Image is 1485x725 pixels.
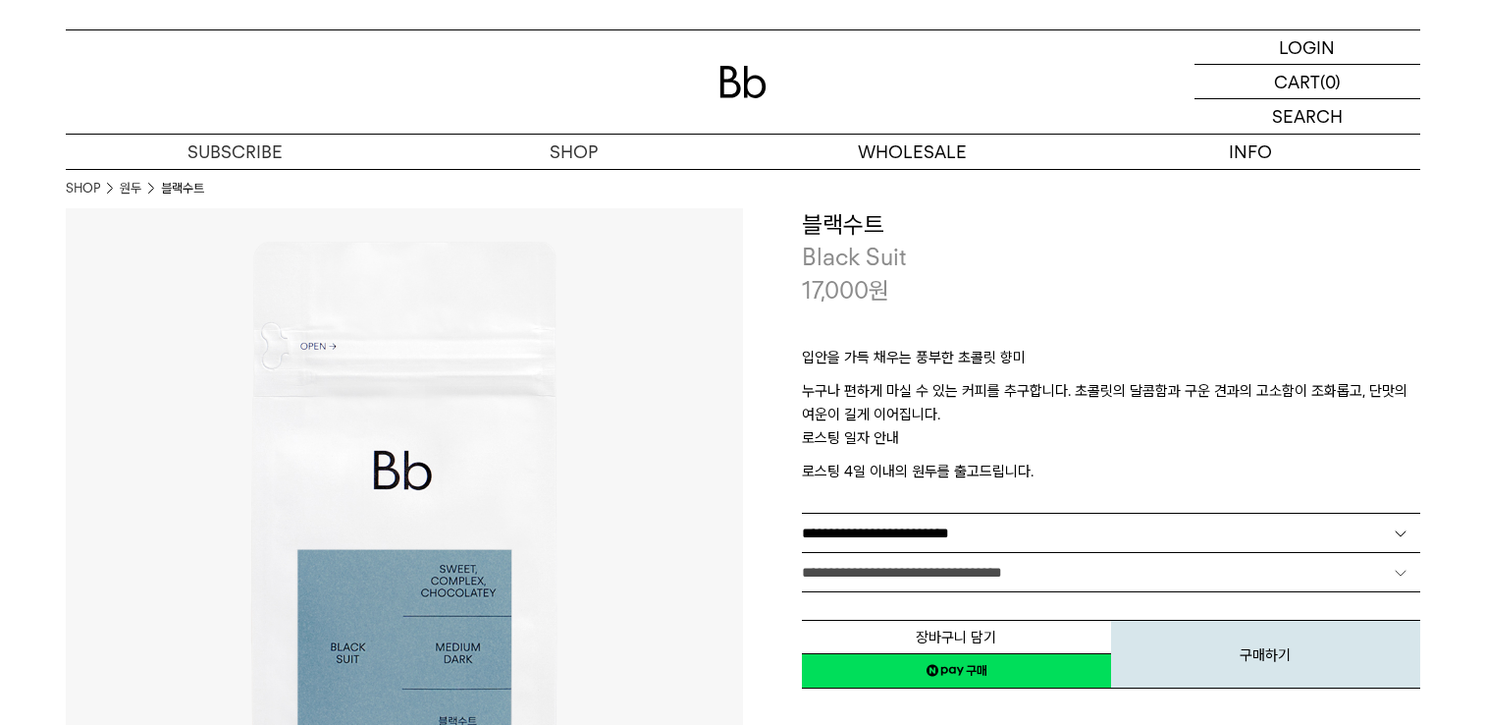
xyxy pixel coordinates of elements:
[802,653,1111,689] a: 새창
[1274,65,1320,98] p: CART
[802,208,1420,242] h3: 블랙수트
[802,241,1420,274] p: Black Suit
[1272,99,1343,134] p: SEARCH
[802,379,1420,426] p: 누구나 편하게 마실 수 있는 커피를 추구합니다. 초콜릿의 달콤함과 구운 견과의 고소함이 조화롭고, 단맛의 여운이 길게 이어집니다.
[802,460,1420,483] p: 로스팅 4일 이내의 원두를 출고드립니다.
[802,620,1111,654] button: 장바구니 담기
[1279,30,1335,64] p: LOGIN
[802,274,889,307] p: 17,000
[66,179,100,198] a: SHOP
[719,66,767,98] img: 로고
[1194,30,1420,65] a: LOGIN
[404,135,743,169] a: SHOP
[66,135,404,169] a: SUBSCRIBE
[1194,65,1420,99] a: CART (0)
[161,179,204,198] li: 블랙수트
[1320,65,1341,98] p: (0)
[1111,620,1420,689] button: 구매하기
[869,276,889,305] span: 원
[802,426,1420,460] p: 로스팅 일자 안내
[1082,135,1420,169] p: INFO
[802,346,1420,379] p: 입안을 가득 채우는 풍부한 초콜릿 향미
[743,135,1082,169] p: WHOLESALE
[120,179,141,198] a: 원두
